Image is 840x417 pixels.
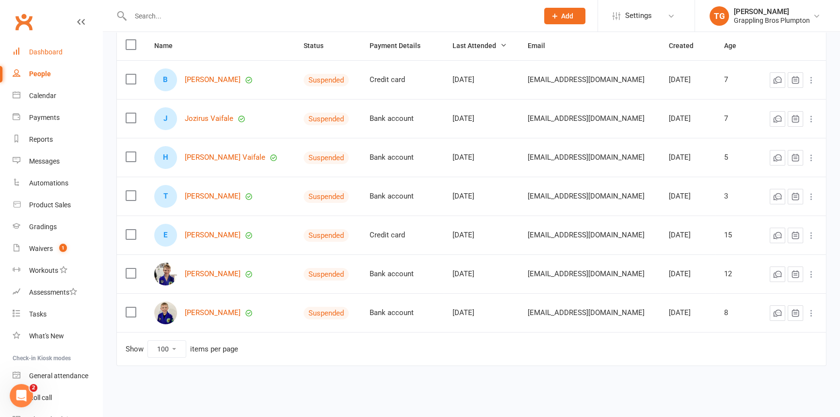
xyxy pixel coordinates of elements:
div: General attendance [29,372,88,380]
div: Suspended [304,190,349,203]
div: 12 [724,270,749,278]
span: Name [154,42,183,50]
div: 7 [724,76,749,84]
button: Age [724,40,747,51]
a: People [13,63,102,85]
span: Created [669,42,704,50]
button: Email [528,40,556,51]
div: [DATE] [669,76,707,84]
a: [PERSON_NAME] [185,309,241,317]
span: Status [304,42,334,50]
div: [DATE] [669,115,707,123]
a: Messages [13,150,102,172]
span: [EMAIL_ADDRESS][DOMAIN_NAME] [528,303,645,322]
a: General attendance kiosk mode [13,365,102,387]
div: 5 [724,153,749,162]
div: [DATE] [452,192,510,200]
div: 7 [724,115,749,123]
a: Automations [13,172,102,194]
div: Credit card [370,231,435,239]
a: [PERSON_NAME] [185,270,241,278]
span: Last Attended [452,42,507,50]
a: What's New [13,325,102,347]
button: Name [154,40,183,51]
div: 8 [724,309,749,317]
div: Suspended [304,229,349,242]
span: Age [724,42,747,50]
a: Roll call [13,387,102,409]
div: [PERSON_NAME] [734,7,810,16]
span: 2 [30,384,37,392]
div: [DATE] [452,76,510,84]
div: Waivers [29,245,53,252]
div: [DATE] [452,270,510,278]
a: Product Sales [13,194,102,216]
div: Bank account [370,115,435,123]
div: Reports [29,135,53,143]
div: Roll call [29,394,52,401]
div: [DATE] [669,309,707,317]
span: 1 [59,244,67,252]
button: Status [304,40,334,51]
a: [PERSON_NAME] [185,76,241,84]
input: Search... [128,9,532,23]
span: [EMAIL_ADDRESS][DOMAIN_NAME] [528,265,645,283]
div: Tasks [29,310,47,318]
span: [EMAIL_ADDRESS][DOMAIN_NAME] [528,226,645,244]
div: Messages [29,157,60,165]
div: [DATE] [452,309,510,317]
button: Payment Details [370,40,431,51]
div: Automations [29,179,68,187]
div: Suspended [304,151,349,164]
button: Add [544,8,585,24]
a: [PERSON_NAME] Vaifale [185,153,265,162]
div: Bank account [370,309,435,317]
a: Payments [13,107,102,129]
iframe: Intercom live chat [10,384,33,407]
a: Waivers 1 [13,238,102,260]
span: [EMAIL_ADDRESS][DOMAIN_NAME] [528,70,645,89]
div: What's New [29,332,64,340]
div: [DATE] [452,153,510,162]
div: Calendar [29,92,56,100]
div: Brian [154,68,177,91]
div: Product Sales [29,201,71,209]
div: Jozirus [154,107,177,130]
div: items per page [190,345,238,353]
div: Gradings [29,223,57,231]
a: [PERSON_NAME] [185,231,241,239]
div: Suspended [304,113,349,125]
span: [EMAIL_ADDRESS][DOMAIN_NAME] [528,109,645,128]
a: Calendar [13,85,102,107]
img: Oliver [154,301,177,324]
div: Suspended [304,307,349,319]
a: Reports [13,129,102,150]
div: Telisa [154,185,177,208]
div: People [29,70,51,78]
div: TG [710,6,729,26]
div: [DATE] [669,231,707,239]
div: Show [126,340,238,358]
a: Dashboard [13,41,102,63]
a: [PERSON_NAME] [185,192,241,200]
span: Settings [625,5,652,27]
div: Suspended [304,268,349,281]
div: Bank account [370,192,435,200]
div: Assessments [29,288,77,296]
span: [EMAIL_ADDRESS][DOMAIN_NAME] [528,148,645,167]
div: Dashboard [29,48,63,56]
button: Last Attended [452,40,507,51]
div: [DATE] [669,270,707,278]
div: Credit card [370,76,435,84]
div: Payments [29,114,60,121]
div: 15 [724,231,749,239]
a: Gradings [13,216,102,238]
div: [DATE] [669,153,707,162]
div: Hendrix [154,146,177,169]
div: Bank account [370,153,435,162]
span: Email [528,42,556,50]
span: [EMAIL_ADDRESS][DOMAIN_NAME] [528,187,645,205]
div: [DATE] [669,192,707,200]
a: Clubworx [12,10,36,34]
a: Workouts [13,260,102,282]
